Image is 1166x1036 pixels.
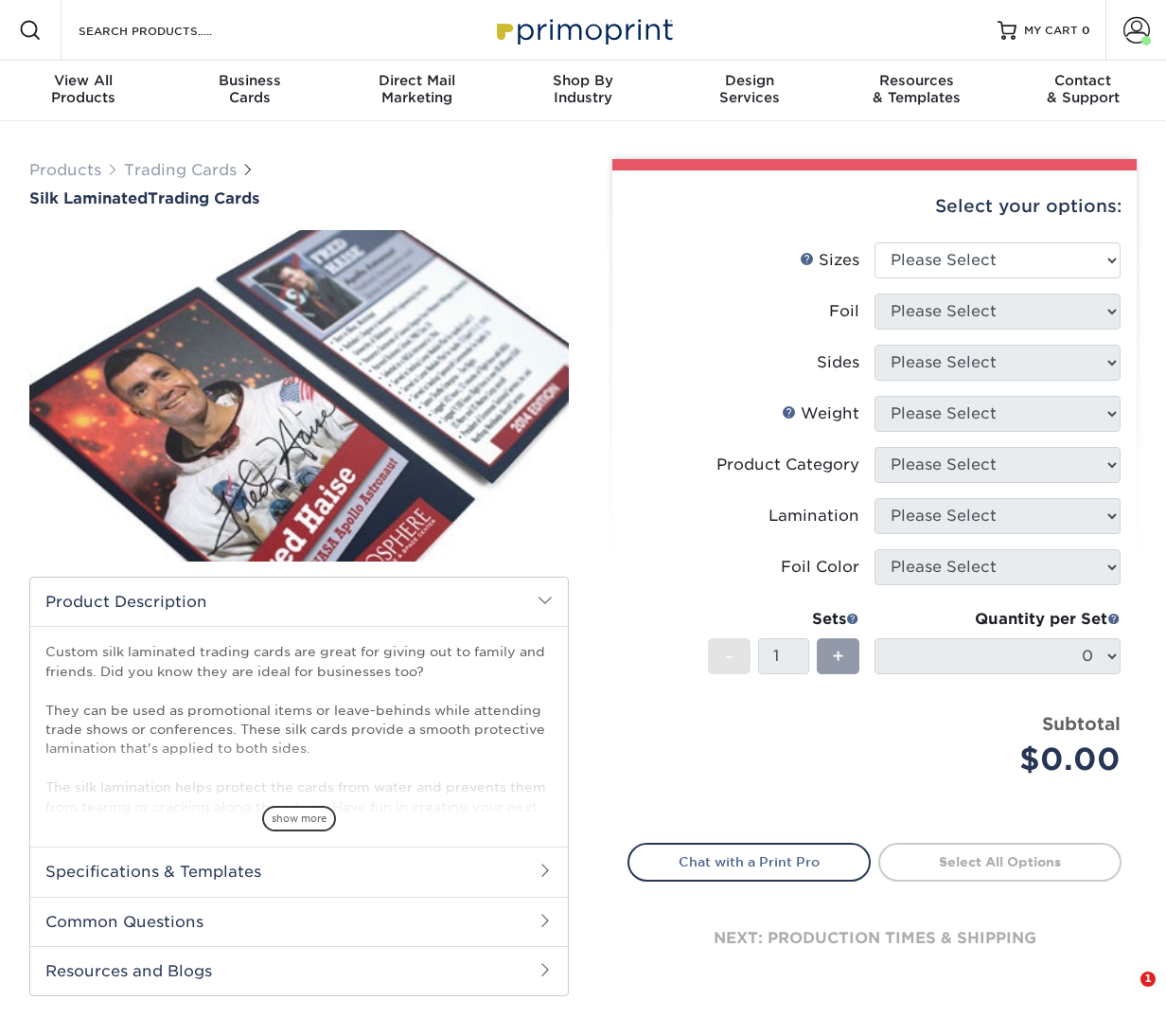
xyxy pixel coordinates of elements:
span: 1 [1140,972,1156,987]
span: Silk Laminated [29,189,148,207]
span: Resources [833,72,999,89]
div: Select your options: [627,170,1122,242]
h2: Product Description [30,578,568,626]
img: Primoprint [488,9,678,50]
a: Contact& Support [999,61,1166,121]
span: Design [666,72,833,89]
span: Direct Mail [333,72,500,89]
div: Quantity per Set [874,608,1121,631]
span: - [725,642,733,670]
span: 0 [1082,24,1090,37]
a: BusinessCards [167,61,333,121]
div: Services [666,72,833,106]
span: show more [262,806,336,831]
div: Sides [817,351,859,374]
a: Products [29,161,101,179]
span: Business [167,72,333,89]
div: Foil [829,300,859,323]
h2: Resources and Blogs [30,946,568,995]
div: Foil Color [781,556,859,579]
a: Select All Options [878,843,1122,881]
strong: Subtotal [1042,713,1121,734]
div: & Support [999,72,1166,106]
span: MY CART [1024,23,1078,39]
span: Contact [999,72,1166,89]
div: Industry [500,72,666,106]
h1: Trading Cards [29,189,569,207]
div: next: production times & shipping [627,882,1122,995]
span: Shop By [500,72,666,89]
div: Lamination [768,505,859,527]
div: Marketing [333,72,500,106]
div: Sizes [800,249,859,272]
a: Resources& Templates [833,61,999,121]
div: $0.00 [889,737,1121,782]
iframe: Intercom live chat [1102,972,1147,1017]
a: Trading Cards [124,161,237,179]
span: + [832,642,844,670]
h2: Common Questions [30,897,568,946]
input: SEARCH PRODUCTS..... [77,19,261,42]
div: & Templates [833,72,999,106]
div: Sets [708,608,859,631]
a: Silk LaminatedTrading Cards [29,189,569,207]
a: Shop ByIndustry [500,61,666,121]
p: Custom silk laminated trading cards are great for giving out to family and friends. Did you know ... [45,642,553,835]
img: Silk Laminated 01 [29,209,569,582]
div: Product Category [716,454,859,476]
a: Direct MailMarketing [333,61,500,121]
a: Chat with a Print Pro [627,843,871,881]
h2: Specifications & Templates [30,847,568,896]
a: DesignServices [666,61,833,121]
div: Weight [782,402,859,425]
div: Cards [167,72,333,106]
